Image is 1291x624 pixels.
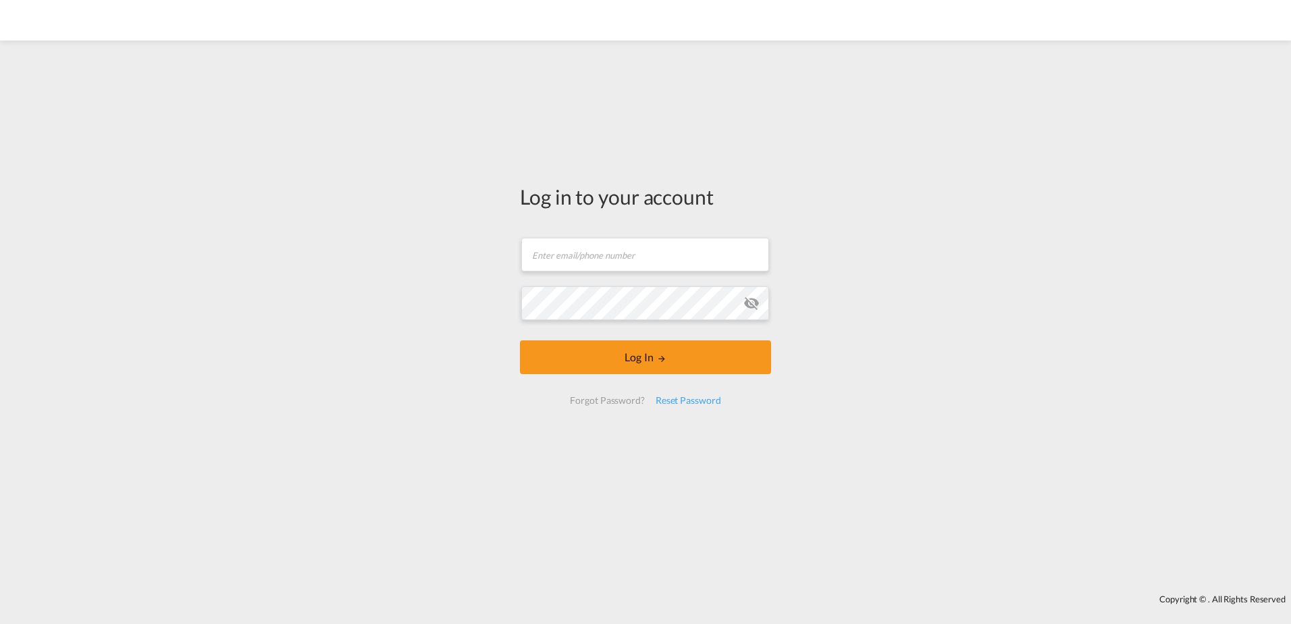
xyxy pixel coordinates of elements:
md-icon: icon-eye-off [743,295,760,311]
div: Reset Password [650,388,727,413]
div: Forgot Password? [564,388,650,413]
div: Log in to your account [520,182,771,211]
button: LOGIN [520,340,771,374]
input: Enter email/phone number [521,238,769,271]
